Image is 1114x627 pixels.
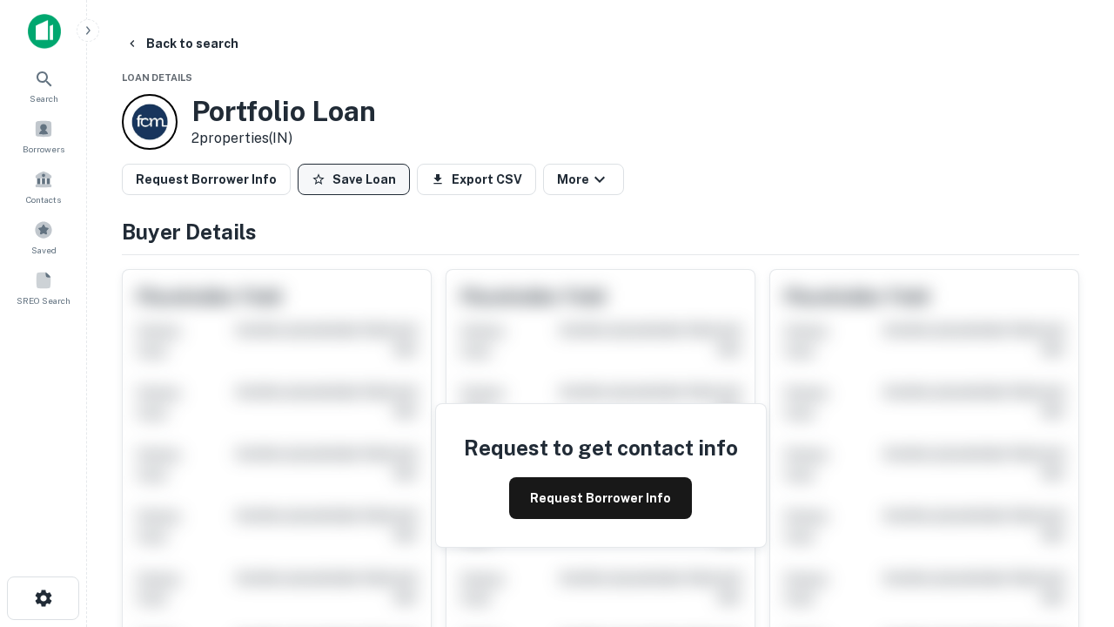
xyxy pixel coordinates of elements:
[298,164,410,195] button: Save Loan
[122,216,1079,247] h4: Buyer Details
[31,243,57,257] span: Saved
[543,164,624,195] button: More
[191,95,376,128] h3: Portfolio Loan
[417,164,536,195] button: Export CSV
[122,72,192,83] span: Loan Details
[122,164,291,195] button: Request Borrower Info
[23,142,64,156] span: Borrowers
[191,128,376,149] p: 2 properties (IN)
[30,91,58,105] span: Search
[5,112,82,159] a: Borrowers
[5,264,82,311] a: SREO Search
[464,432,738,463] h4: Request to get contact info
[118,28,245,59] button: Back to search
[5,163,82,210] a: Contacts
[26,192,61,206] span: Contacts
[28,14,61,49] img: capitalize-icon.png
[17,293,70,307] span: SREO Search
[509,477,692,519] button: Request Borrower Info
[5,213,82,260] a: Saved
[1027,432,1114,516] iframe: Chat Widget
[5,62,82,109] a: Search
